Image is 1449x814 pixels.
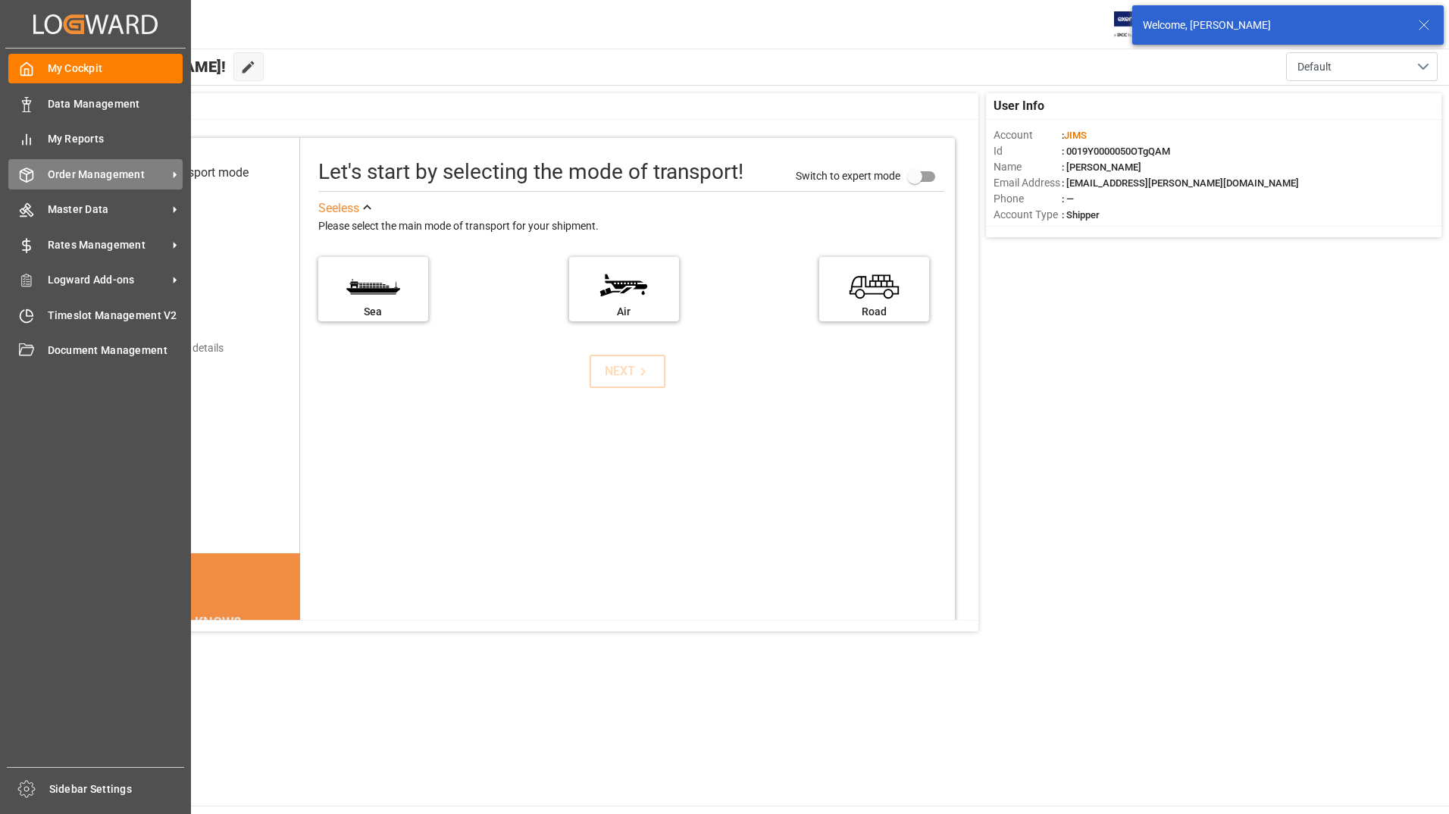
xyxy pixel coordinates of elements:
span: Document Management [48,343,183,358]
span: Switch to expert mode [796,169,900,181]
span: Data Management [48,96,183,112]
button: open menu [1286,52,1438,81]
span: : [EMAIL_ADDRESS][PERSON_NAME][DOMAIN_NAME] [1062,177,1299,189]
span: My Reports [48,131,183,147]
span: : [1062,130,1087,141]
div: Welcome, [PERSON_NAME] [1143,17,1404,33]
span: Master Data [48,202,167,218]
span: Rates Management [48,237,167,253]
div: See less [318,199,359,218]
a: Timeslot Management V2 [8,300,183,330]
a: Data Management [8,89,183,118]
span: Order Management [48,167,167,183]
span: Phone [994,191,1062,207]
span: Timeslot Management V2 [48,308,183,324]
div: Let's start by selecting the mode of transport! [318,156,743,188]
span: : 0019Y0000050OTgQAM [1062,146,1170,157]
button: NEXT [590,355,665,388]
img: Exertis%20JAM%20-%20Email%20Logo.jpg_1722504956.jpg [1114,11,1166,38]
a: Document Management [8,336,183,365]
span: Hello [PERSON_NAME]! [63,52,226,81]
span: Email Address [994,175,1062,191]
span: My Cockpit [48,61,183,77]
span: : [PERSON_NAME] [1062,161,1141,173]
a: My Cockpit [8,54,183,83]
span: User Info [994,97,1044,115]
div: Air [577,304,671,320]
span: : — [1062,193,1074,205]
span: Account [994,127,1062,143]
div: Road [827,304,922,320]
span: JIMS [1064,130,1087,141]
div: Please select the main mode of transport for your shipment. [318,218,944,236]
span: Sidebar Settings [49,781,185,797]
span: : Shipper [1062,209,1100,221]
div: Sea [326,304,421,320]
div: NEXT [605,362,651,380]
span: Id [994,143,1062,159]
div: Add shipping details [129,340,224,356]
span: Account Type [994,207,1062,223]
span: Default [1297,59,1332,75]
a: My Reports [8,124,183,154]
span: Logward Add-ons [48,272,167,288]
span: Name [994,159,1062,175]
